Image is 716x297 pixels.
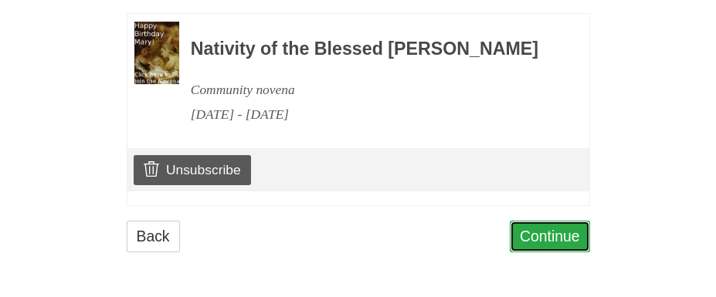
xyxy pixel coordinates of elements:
[134,22,179,85] img: Novena image
[191,39,548,59] h3: Nativity of the Blessed [PERSON_NAME]
[127,221,180,252] a: Back
[191,77,548,103] div: Community novena
[510,221,590,252] a: Continue
[134,155,250,184] a: Unsubscribe
[191,102,548,127] div: [DATE] - [DATE]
